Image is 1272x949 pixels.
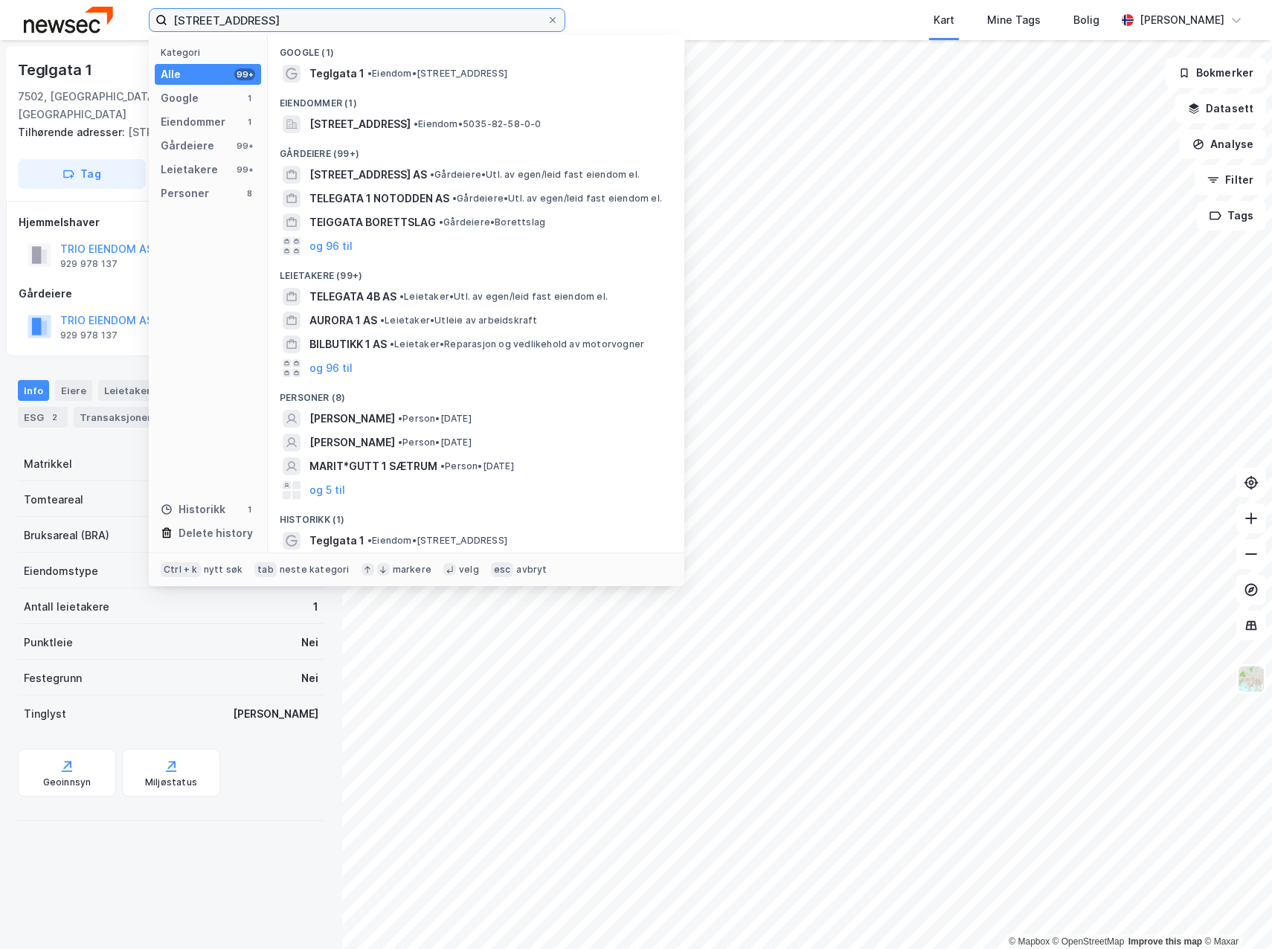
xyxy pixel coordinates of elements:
div: Miljøstatus [145,776,197,788]
span: Eiendom • [STREET_ADDRESS] [367,68,507,80]
div: neste kategori [280,564,350,576]
div: Nei [301,669,318,687]
span: Person • [DATE] [440,460,514,472]
div: Eiere [55,380,92,401]
div: 7502, [GEOGRAPHIC_DATA], [GEOGRAPHIC_DATA] [18,88,252,123]
button: Datasett [1175,94,1266,123]
div: Historikk (1) [268,502,684,529]
div: Transaksjoner [74,407,176,428]
span: TELEGATA 4B AS [309,288,396,306]
span: Leietaker • Reparasjon og vedlikehold av motorvogner [390,338,644,350]
img: newsec-logo.f6e21ccffca1b3a03d2d.png [24,7,113,33]
div: 929 978 137 [60,329,118,341]
div: Geoinnsyn [43,776,91,788]
button: Analyse [1180,129,1266,159]
a: Improve this map [1128,936,1202,947]
div: Matrikkel [24,455,72,473]
div: Nei [301,634,318,652]
span: AURORA 1 AS [309,312,377,329]
div: velg [459,564,479,576]
a: OpenStreetMap [1053,936,1125,947]
span: • [398,413,402,424]
span: [STREET_ADDRESS] [309,115,411,133]
button: og 5 til [309,481,345,499]
div: [PERSON_NAME] [1140,11,1224,29]
div: Google [161,89,199,107]
a: Mapbox [1009,936,1050,947]
div: tab [254,562,277,577]
div: Mine Tags [987,11,1041,29]
span: Gårdeiere • Utl. av egen/leid fast eiendom el. [452,193,662,205]
div: Bruksareal (BRA) [24,527,109,544]
iframe: Chat Widget [1198,878,1272,949]
div: [STREET_ADDRESS] [18,123,312,141]
span: • [390,338,394,350]
div: Eiendomstype [24,562,98,580]
div: Hjemmelshaver [19,213,324,231]
span: Leietaker • Utl. av egen/leid fast eiendom el. [399,291,608,303]
div: 1 [243,116,255,128]
div: [PERSON_NAME] [233,705,318,723]
div: 99+ [234,140,255,152]
span: • [440,460,445,472]
button: og 96 til [309,359,353,377]
div: avbryt [516,564,547,576]
span: Gårdeiere • Utl. av egen/leid fast eiendom el. [430,169,640,181]
div: Punktleie [24,634,73,652]
button: og 96 til [309,237,353,255]
span: Eiendom • 5035-82-58-0-0 [414,118,542,130]
span: Person • [DATE] [398,437,472,448]
span: • [452,193,457,204]
span: Eiendom • [STREET_ADDRESS] [367,535,507,547]
div: Info [18,380,49,401]
span: TELEGATA 1 NOTODDEN AS [309,190,449,208]
div: Teglgata 1 [18,58,95,82]
div: 8 [243,187,255,199]
div: Personer (8) [268,380,684,407]
span: [PERSON_NAME] [309,410,395,428]
div: Eiendommer [161,113,225,131]
div: 99+ [234,164,255,176]
div: Gårdeiere [19,285,324,303]
span: • [398,437,402,448]
button: Bokmerker [1166,58,1266,88]
span: BILBUTIKK 1 AS [309,335,387,353]
div: Tinglyst [24,705,66,723]
div: Gårdeiere [161,137,214,155]
div: 2 [47,410,62,425]
div: Eiendommer (1) [268,86,684,112]
span: • [430,169,434,180]
div: Leietakere (99+) [268,258,684,285]
button: Filter [1195,165,1266,195]
div: nytt søk [204,564,243,576]
div: Leietakere [161,161,218,178]
span: • [367,535,372,546]
div: Antall leietakere [24,598,109,616]
span: • [439,216,443,228]
span: Gårdeiere • Borettslag [439,216,545,228]
div: 99+ [234,68,255,80]
span: • [367,68,372,79]
div: Google (1) [268,35,684,62]
span: [STREET_ADDRESS] AS [309,166,427,184]
div: Kontrollprogram for chat [1198,878,1272,949]
img: Z [1237,665,1265,693]
span: Person • [DATE] [398,413,472,425]
span: MARIT*GUTT 1 SÆTRUM [309,457,437,475]
span: Leietaker • Utleie av arbeidskraft [380,315,538,326]
div: 929 978 137 [60,258,118,270]
span: • [380,315,385,326]
input: Søk på adresse, matrikkel, gårdeiere, leietakere eller personer [167,9,547,31]
div: Ctrl + k [161,562,201,577]
span: • [399,291,404,302]
div: Gårdeiere (99+) [268,136,684,163]
div: markere [393,564,431,576]
div: Alle [161,65,181,83]
div: 1 [313,598,318,616]
button: Tag [18,159,146,189]
div: Historikk [161,501,225,518]
span: TEIGGATA BORETTSLAG [309,213,436,231]
div: Bolig [1073,11,1099,29]
div: Personer [161,184,209,202]
div: Kategori [161,47,261,58]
